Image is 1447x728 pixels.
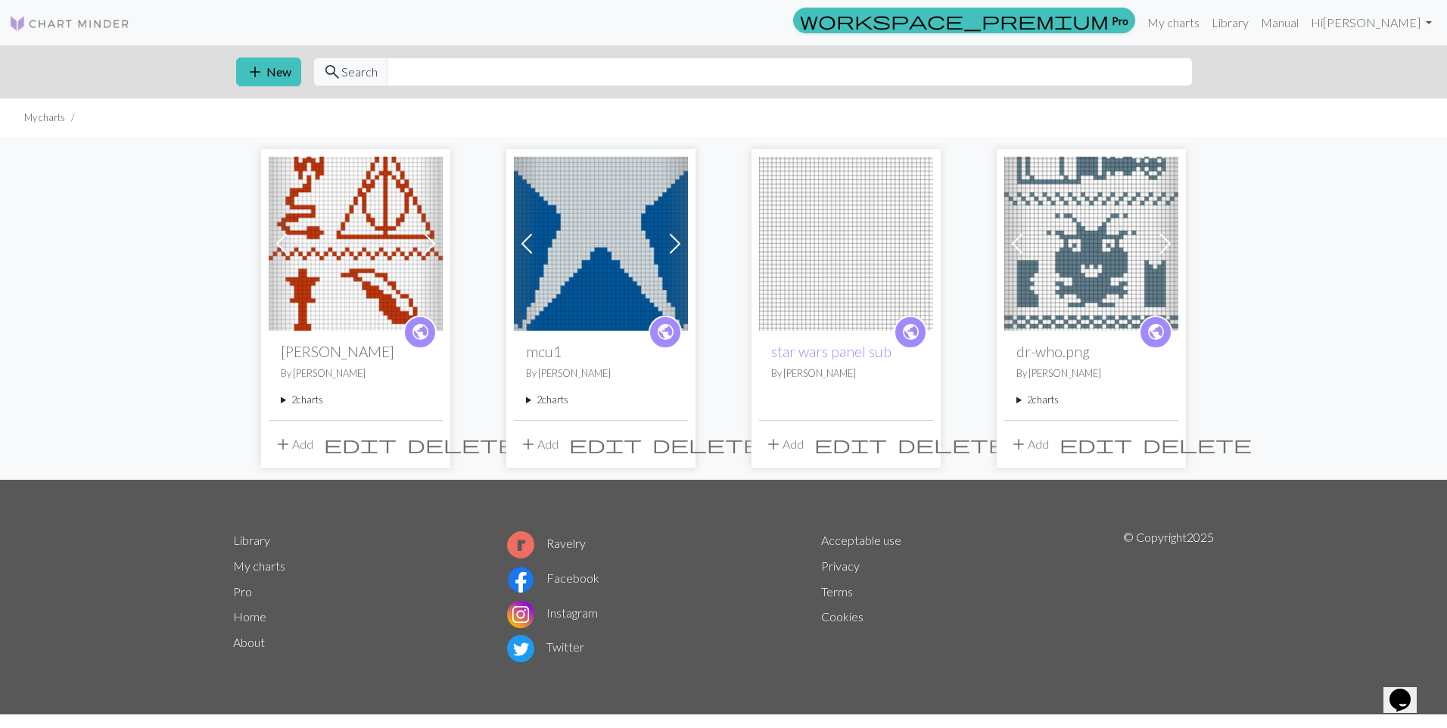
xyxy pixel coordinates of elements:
span: add [274,434,292,455]
img: Ravelry logo [507,531,534,558]
a: star wars panel sub [771,343,892,360]
a: public [1139,316,1172,349]
span: add [519,434,537,455]
button: Edit [809,430,892,459]
span: public [1147,320,1165,344]
i: public [411,317,430,347]
span: edit [569,434,642,455]
span: public [901,320,920,344]
a: Cookies [821,609,864,624]
a: Library [1206,8,1255,38]
a: Terms [821,584,853,599]
p: By [PERSON_NAME] [1016,366,1166,381]
button: Add [1004,430,1054,459]
button: Edit [319,430,402,459]
a: Doctor Who 2 [1004,235,1178,249]
span: add [246,61,264,82]
iframe: chat widget [1383,667,1432,713]
span: public [411,320,430,344]
h2: mcu1 [526,343,676,360]
button: Edit [1054,430,1137,459]
a: public [649,316,682,349]
p: By [PERSON_NAME] [771,366,921,381]
img: Harry Potter [269,157,443,331]
summary: 2charts [1016,393,1166,407]
p: By [PERSON_NAME] [526,366,676,381]
span: edit [814,434,887,455]
a: star wars panel sub [759,235,933,249]
a: Facebook [507,571,599,585]
span: delete [652,434,761,455]
button: Edit [564,430,647,459]
a: public [894,316,927,349]
a: Harry Potter [269,235,443,249]
span: search [323,61,341,82]
span: edit [324,434,397,455]
p: © Copyright 2025 [1123,528,1214,666]
a: About [233,635,265,649]
a: Privacy [821,558,860,573]
a: Instagram [507,605,598,620]
button: New [236,58,301,86]
img: Logo [9,14,130,33]
span: workspace_premium [800,10,1109,31]
button: Add [759,430,809,459]
a: Hi[PERSON_NAME] [1305,8,1438,38]
img: Doctor Who 2 [1004,157,1178,331]
span: delete [407,434,516,455]
i: Edit [814,435,887,453]
li: My charts [24,110,65,125]
a: Ravelry [507,536,586,550]
p: By [PERSON_NAME] [281,366,431,381]
span: Search [341,63,378,81]
a: Twitter [507,639,584,654]
a: Home [233,609,266,624]
button: Add [269,430,319,459]
i: public [901,317,920,347]
h2: dr-who.png [1016,343,1166,360]
span: delete [1143,434,1252,455]
img: Facebook logo [507,566,534,593]
i: public [1147,317,1165,347]
img: star wars panel sub [759,157,933,331]
button: Add [514,430,564,459]
button: Delete [1137,430,1257,459]
span: delete [898,434,1007,455]
button: Delete [647,430,767,459]
i: Edit [324,435,397,453]
button: Delete [402,430,521,459]
button: Delete [892,430,1012,459]
i: public [656,317,675,347]
span: add [764,434,783,455]
img: Instagram logo [507,601,534,628]
h2: [PERSON_NAME] [281,343,431,360]
a: Acceptable use [821,533,901,547]
summary: 2charts [281,393,431,407]
span: edit [1060,434,1132,455]
a: mcu1 [514,235,688,249]
img: mcu1 [514,157,688,331]
a: Pro [793,8,1135,33]
a: Library [233,533,270,547]
summary: 2charts [526,393,676,407]
a: Pro [233,584,252,599]
i: Edit [1060,435,1132,453]
span: public [656,320,675,344]
a: My charts [1141,8,1206,38]
a: My charts [233,558,285,573]
a: public [403,316,437,349]
span: add [1010,434,1028,455]
img: Twitter logo [507,635,534,662]
i: Edit [569,435,642,453]
a: Manual [1255,8,1305,38]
